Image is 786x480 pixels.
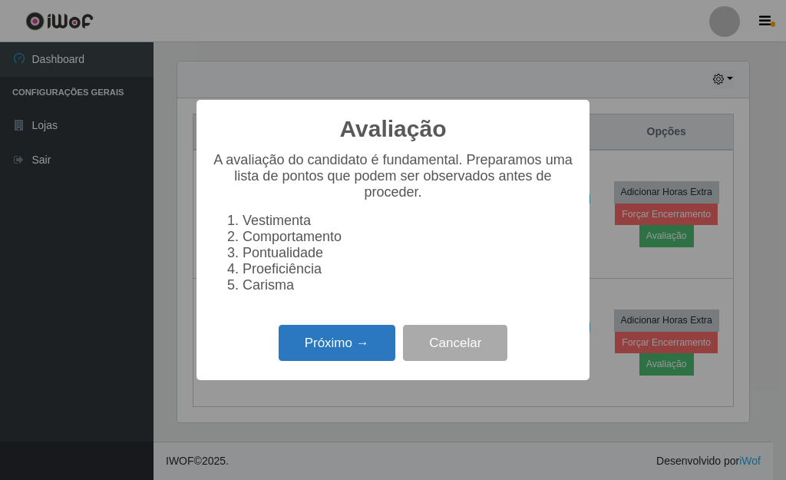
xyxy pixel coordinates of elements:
button: Próximo → [279,325,395,361]
p: A avaliação do candidato é fundamental. Preparamos uma lista de pontos que podem ser observados a... [212,152,574,200]
h2: Avaliação [340,115,447,143]
li: Comportamento [243,229,574,245]
li: Proeficiência [243,261,574,277]
button: Cancelar [403,325,507,361]
li: Carisma [243,277,574,293]
li: Pontualidade [243,245,574,261]
li: Vestimenta [243,213,574,229]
